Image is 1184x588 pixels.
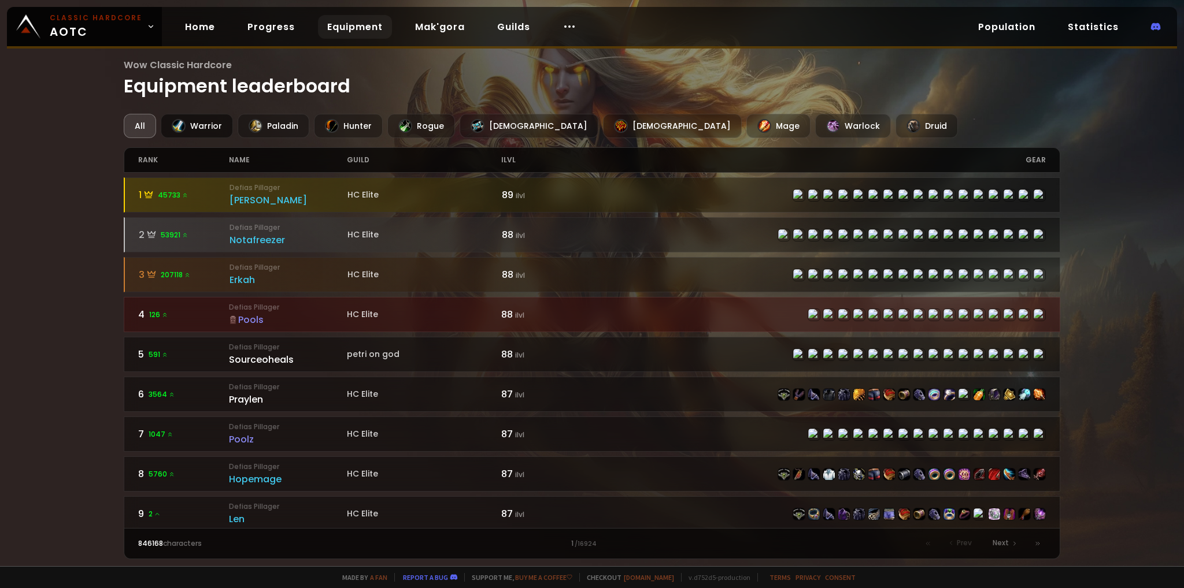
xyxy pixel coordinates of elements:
img: item-22499 [808,468,820,480]
a: Progress [238,15,304,39]
span: 53921 [161,230,188,240]
img: item-22497 [868,468,880,480]
a: Population [969,15,1045,39]
img: item-22519 [898,389,910,400]
small: / 16924 [575,539,597,549]
img: item-22501 [928,508,940,520]
div: [DEMOGRAPHIC_DATA] [460,114,598,138]
div: Paladin [238,114,309,138]
div: 9 [138,507,229,521]
div: Mage [746,114,811,138]
span: Wow Classic Hardcore [124,58,1060,72]
img: item-22731 [989,468,1000,480]
div: HC Elite [347,468,501,480]
img: item-23001 [959,468,970,480]
div: Poolz [229,432,347,446]
a: Guilds [488,15,539,39]
small: ilvl [516,270,525,280]
span: Support me, [464,573,572,582]
img: item-19379 [974,468,985,480]
img: item-22513 [868,389,880,400]
img: item-4335 [838,508,850,520]
span: 126 [149,310,168,320]
small: ilvl [515,310,524,320]
img: item-22589 [1019,508,1030,520]
div: HC Elite [347,269,502,281]
a: Home [176,15,224,39]
img: item-22730 [853,468,865,480]
div: 87 [501,467,592,481]
div: Praylen [229,392,347,407]
div: 5 [138,347,229,362]
img: item-22518 [853,389,865,400]
small: Defias Pillager [229,382,347,392]
div: gear [592,148,1046,172]
a: 145733 Defias Pillager[PERSON_NAME]HC Elite89 ilvlitem-22498item-23057item-22499item-4335item-224... [124,177,1060,213]
small: ilvl [516,191,525,200]
div: guild [347,148,501,172]
span: AOTC [50,13,142,40]
div: Hopemage [229,472,347,486]
a: 71047 Defias PillagerPoolzHC Elite87 ilvlitem-22506item-22943item-22507item-22504item-22510item-2... [124,416,1060,452]
div: 88 [502,228,593,242]
div: 88 [502,267,593,282]
a: 3207118 Defias PillagerErkahHC Elite88 ilvlitem-22498item-23057item-22983item-17723item-22496item... [124,257,1060,292]
a: Statistics [1059,15,1128,39]
small: Defias Pillager [229,342,347,352]
span: 1047 [149,429,173,440]
div: Warrior [161,114,233,138]
img: item-22499 [823,508,835,520]
div: petri on god [347,348,501,360]
small: ilvl [516,230,525,240]
div: Pools [229,312,347,327]
div: Druid [896,114,958,138]
img: item-22517 [913,389,925,400]
img: item-22821 [1034,508,1045,520]
img: item-21712 [793,389,805,400]
img: item-22942 [1004,389,1015,400]
img: item-21608 [793,468,805,480]
a: Mak'gora [406,15,474,39]
div: [PERSON_NAME] [230,193,347,207]
a: 92Defias PillagerLenHC Elite87 ilvlitem-22498item-23057item-22499item-4335item-22496item-22502ite... [124,496,1060,531]
a: 5591 Defias PillagerSourceohealspetri on god88 ilvlitem-22514item-21712item-22515item-4336item-22... [124,337,1060,372]
div: 87 [501,427,592,441]
span: 3564 [149,389,175,400]
img: item-22496 [853,508,865,520]
small: ilvl [515,470,524,479]
img: item-23048 [1019,389,1030,400]
span: 45733 [158,190,188,200]
small: ilvl [515,430,524,440]
a: 85760 Defias PillagerHopemageHC Elite87 ilvlitem-22498item-21608item-22499item-6795item-22496item... [124,456,1060,492]
div: 88 [501,307,592,322]
div: HC Elite [347,189,502,201]
img: item-22498 [793,508,805,520]
div: Warlock [815,114,891,138]
a: Privacy [795,573,820,582]
img: item-22502 [868,508,880,520]
div: Hunter [314,114,383,138]
img: item-23025 [943,468,955,480]
small: Defias Pillager [230,183,347,193]
img: item-22807 [1004,468,1015,480]
small: Classic Hardcore [50,13,142,23]
div: name [229,148,347,172]
div: 7 [138,427,229,441]
img: item-23062 [943,508,955,520]
small: ilvl [515,509,524,519]
a: Buy me a coffee [515,573,572,582]
div: 8 [138,467,229,481]
img: item-19382 [943,389,955,400]
img: item-22514 [778,389,790,400]
div: Sourceoheals [229,352,347,367]
div: 1 [139,188,230,202]
img: item-6795 [823,468,835,480]
img: item-23207 [989,508,1000,520]
small: Defias Pillager [229,302,347,312]
span: Next [993,538,1009,548]
div: 4 [138,307,229,322]
span: 5760 [149,469,175,479]
div: HC Elite [347,428,501,440]
img: item-22503 [913,508,925,520]
small: Defias Pillager [230,222,347,233]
